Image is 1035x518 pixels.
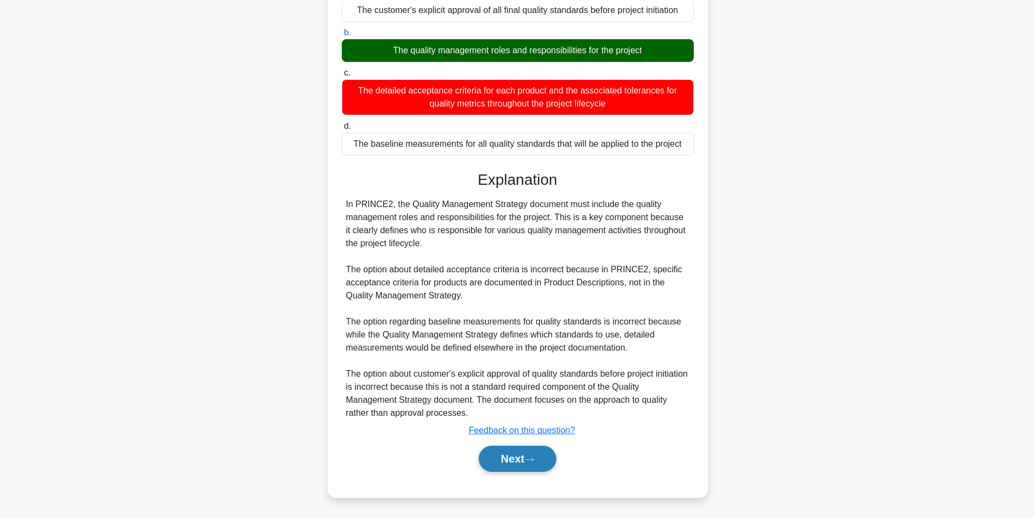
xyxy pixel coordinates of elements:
div: The quality management roles and responsibilities for the project [342,39,694,62]
h3: Explanation [348,171,687,189]
span: d. [344,121,351,130]
div: The detailed acceptance criteria for each product and the associated tolerances for quality metri... [342,79,694,115]
span: c. [344,68,350,77]
div: In PRINCE2, the Quality Management Strategy document must include the quality management roles an... [346,198,689,420]
a: Feedback on this question? [469,426,575,435]
button: Next [479,446,556,472]
span: b. [344,28,351,37]
div: The baseline measurements for all quality standards that will be applied to the project [342,133,694,155]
